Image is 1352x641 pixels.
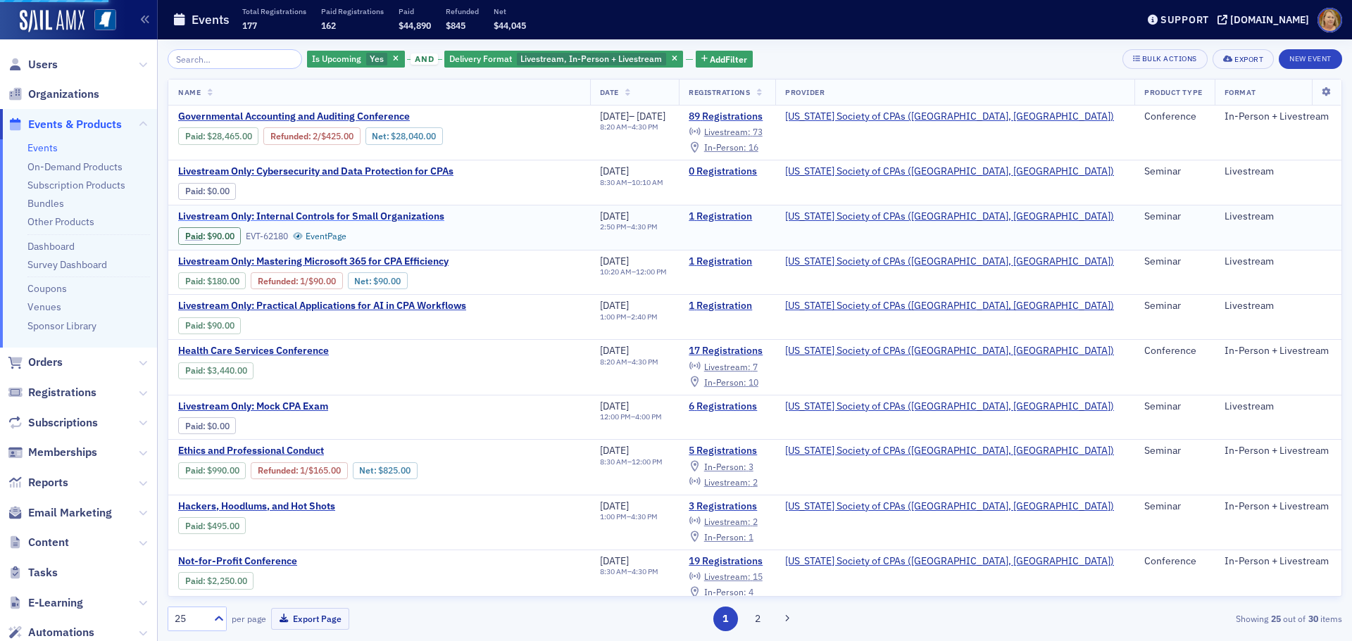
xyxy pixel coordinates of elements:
[785,400,1114,413] a: [US_STATE] Society of CPAs ([GEOGRAPHIC_DATA], [GEOGRAPHIC_DATA])
[178,555,415,568] a: Not-for-Profit Conference
[753,516,758,527] span: 2
[704,141,746,153] span: In-Person :
[321,131,353,141] span: $425.00
[185,576,203,586] a: Paid
[1279,51,1342,64] a: New Event
[258,276,300,286] span: :
[185,231,203,241] a: Paid
[449,53,512,64] span: Delivery Format
[185,421,203,431] a: Paid
[631,512,658,521] time: 4:30 PM
[178,227,241,244] div: Paid: 3 - $9000
[185,365,207,376] span: :
[785,445,1114,457] a: [US_STATE] Society of CPAs ([GEOGRAPHIC_DATA], [GEOGRAPHIC_DATA])
[1144,110,1205,123] div: Conference
[600,567,658,576] div: –
[391,131,436,141] span: $28,040.00
[600,122,627,132] time: 8:20 AM
[1225,500,1332,513] div: In-Person + Livestream
[689,571,762,583] a: Livestream: 15
[689,165,765,178] a: 0 Registrations
[600,400,629,412] span: [DATE]
[520,53,662,64] span: Livestream, In-Person + Livestream
[1144,300,1205,312] div: Seminar
[704,516,751,527] span: Livestream :
[192,11,230,28] h1: Events
[704,571,751,582] span: Livestream :
[1234,56,1263,63] div: Export
[600,177,627,187] time: 8:30 AM
[600,110,629,122] span: [DATE]
[293,231,346,241] a: EventPage
[28,87,99,102] span: Organizations
[745,607,770,631] button: 2
[710,53,747,65] span: Add Filter
[600,357,627,367] time: 8:20 AM
[960,612,1342,625] div: Showing out of items
[8,117,122,132] a: Events & Products
[1213,49,1274,69] button: Export
[600,412,662,421] div: –
[178,445,415,457] span: Ethics and Professional Conduct
[749,586,753,597] span: 4
[178,300,466,312] a: Livestream Only: Practical Applications for AI in CPA Workflows
[321,6,384,16] p: Paid Registrations
[494,6,526,16] p: Net
[600,312,627,322] time: 1:00 PM
[353,462,418,479] div: Net: $82500
[600,222,627,231] time: 2:50 PM
[689,400,765,413] a: 6 Registrations
[270,131,308,141] a: Refunded
[704,126,751,137] span: Livestream :
[1144,445,1205,457] div: Seminar
[749,376,758,388] span: 10
[207,231,234,241] span: $90.00
[178,362,254,379] div: Paid: 18 - $344000
[232,612,266,625] label: per page
[8,87,99,102] a: Organizations
[242,6,306,16] p: Total Registrations
[28,117,122,132] span: Events & Products
[258,276,296,286] a: Refunded
[178,127,258,144] div: Paid: 106 - $2846500
[8,385,96,400] a: Registrations
[600,457,627,467] time: 8:30 AM
[1225,400,1332,413] div: Livestream
[600,110,666,123] div: –
[689,555,765,568] a: 19 Registrations
[704,531,746,542] span: In-Person :
[785,87,825,97] span: Provider
[600,299,629,312] span: [DATE]
[689,255,765,268] a: 1 Registration
[359,465,378,476] span: Net :
[704,476,751,488] span: Livestream :
[354,276,373,286] span: Net :
[1144,210,1205,223] div: Seminar
[185,131,203,141] a: Paid
[8,355,63,370] a: Orders
[27,258,107,271] a: Survey Dashboard
[632,457,663,467] time: 12:00 PM
[1279,49,1342,69] button: New Event
[689,531,753,542] a: In-Person: 1
[185,231,207,241] span: :
[749,141,758,153] span: 16
[185,421,207,431] span: :
[28,535,69,550] span: Content
[307,51,405,68] div: Yes
[1225,210,1332,223] div: Livestream
[185,576,207,586] span: :
[94,9,116,31] img: SailAMX
[1225,255,1332,268] div: Livestream
[631,312,658,322] time: 2:40 PM
[1144,165,1205,178] div: Seminar
[632,566,658,576] time: 4:30 PM
[207,465,239,476] span: $990.00
[704,376,746,388] span: In-Person :
[635,412,662,421] time: 4:00 PM
[185,465,203,476] a: Paid
[600,267,667,277] div: –
[178,110,415,123] span: Governmental Accounting and Auditing Conference
[1144,255,1205,268] div: Seminar
[28,445,97,460] span: Memberships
